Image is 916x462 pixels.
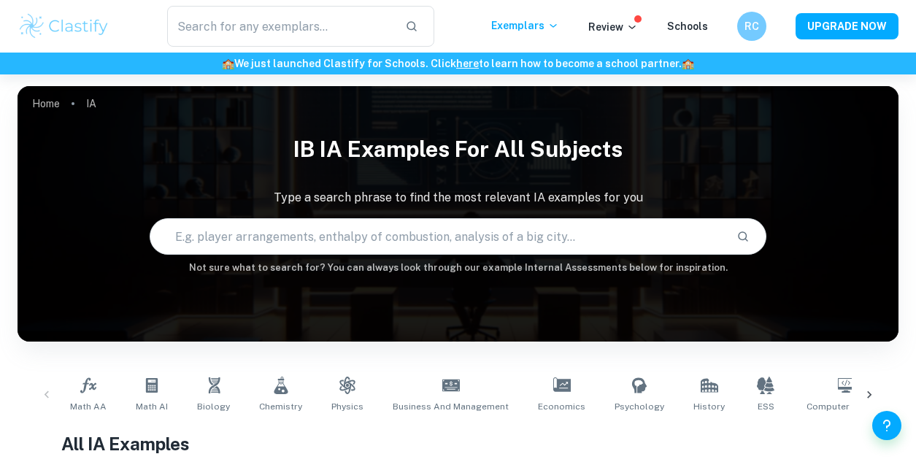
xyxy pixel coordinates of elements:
span: Physics [331,400,363,413]
a: Home [32,93,60,114]
h1: All IA Examples [61,431,854,457]
span: Business and Management [393,400,509,413]
button: RC [737,12,766,41]
span: Computer Science [807,400,885,413]
span: Economics [538,400,585,413]
img: Clastify logo [18,12,110,41]
span: Math AI [136,400,168,413]
p: IA [86,96,96,112]
h6: Not sure what to search for? You can always look through our example Internal Assessments below f... [18,261,898,275]
p: Review [588,19,638,35]
button: UPGRADE NOW [796,13,898,39]
h6: RC [744,18,761,34]
span: ESS [758,400,774,413]
a: here [456,58,479,69]
input: E.g. player arrangements, enthalpy of combustion, analysis of a big city... [150,216,725,257]
button: Help and Feedback [872,411,901,440]
input: Search for any exemplars... [167,6,393,47]
span: History [693,400,725,413]
p: Type a search phrase to find the most relevant IA examples for you [18,189,898,207]
h1: IB IA examples for all subjects [18,127,898,172]
p: Exemplars [491,18,559,34]
button: Search [731,224,755,249]
span: 🏫 [682,58,694,69]
span: Psychology [615,400,664,413]
h6: We just launched Clastify for Schools. Click to learn how to become a school partner. [3,55,913,72]
span: Math AA [70,400,107,413]
span: 🏫 [222,58,234,69]
span: Biology [197,400,230,413]
a: Schools [667,20,708,32]
span: Chemistry [259,400,302,413]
